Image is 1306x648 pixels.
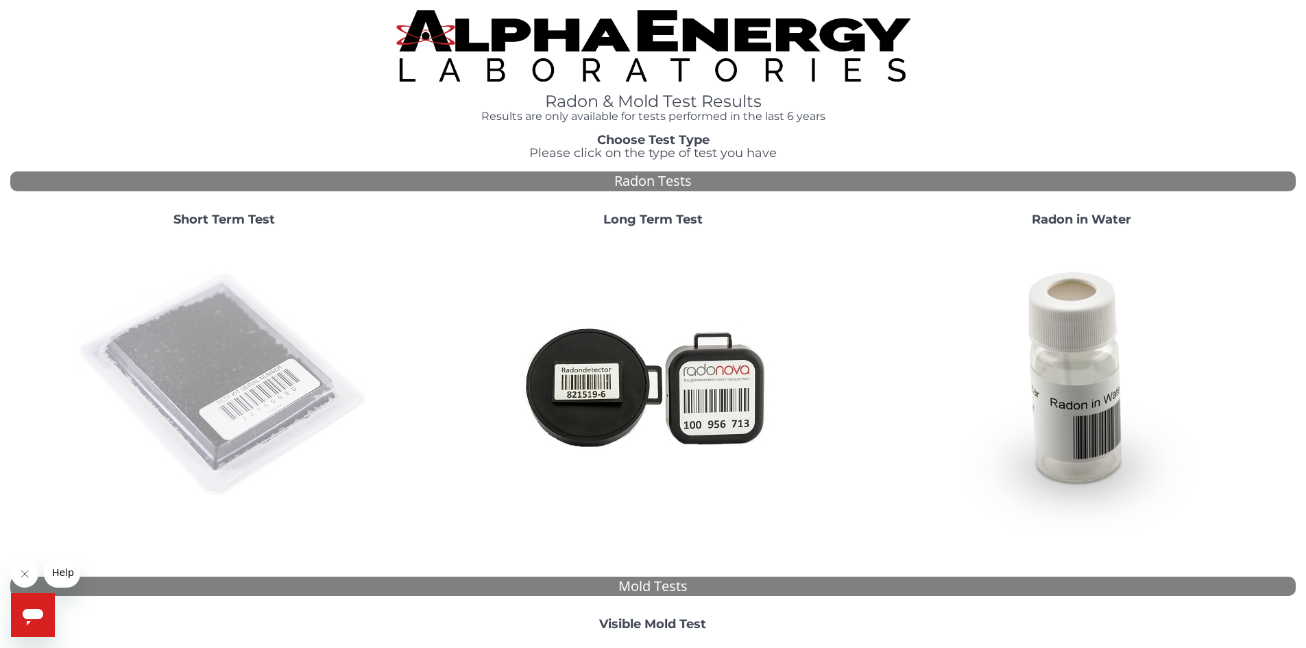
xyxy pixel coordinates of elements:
[44,557,80,588] iframe: Message from company
[1032,212,1131,227] strong: Radon in Water
[77,238,372,533] img: ShortTerm.jpg
[934,238,1229,533] img: RadoninWater.jpg
[529,145,777,160] span: Please click on the type of test you have
[10,577,1296,597] div: Mold Tests
[505,238,800,533] img: Radtrak2vsRadtrak3.jpg
[10,171,1296,191] div: Radon Tests
[599,616,706,632] strong: Visible Mold Test
[396,93,910,110] h1: Radon & Mold Test Results
[173,212,275,227] strong: Short Term Test
[11,593,55,637] iframe: Button to launch messaging window
[396,10,910,82] img: TightCrop.jpg
[396,110,910,123] h4: Results are only available for tests performed in the last 6 years
[597,132,710,147] strong: Choose Test Type
[11,560,38,588] iframe: Close message
[603,212,703,227] strong: Long Term Test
